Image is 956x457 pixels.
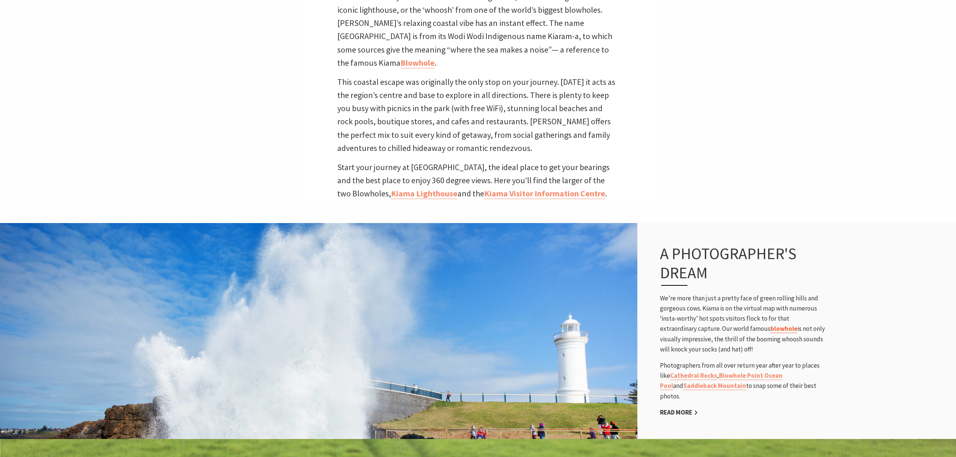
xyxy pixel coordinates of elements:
[660,408,698,417] a: Read More
[337,161,619,201] p: Start your journey at [GEOGRAPHIC_DATA], the ideal place to get your bearings and the best place ...
[683,382,746,390] a: Saddleback Mountain
[660,371,782,390] a: Blowhole Point Ocean Pool
[770,324,797,333] a: blowhole
[660,360,825,401] p: Photographers from all over return year after year to places like , and to snap some of their bes...
[660,293,825,354] p: We’re more than just a pretty face of green rolling hills and gorgeous cows. Kiama is on the virt...
[670,371,717,380] a: Cathedral Rocks
[660,244,809,286] h3: A photographer's dream
[400,57,435,68] a: Blowhole
[337,75,619,155] p: This coastal escape was originally the only stop on your journey. [DATE] it acts as the region’s ...
[391,188,458,199] a: Kiama Lighthouse
[484,188,605,199] a: Kiama Visitor Information Centre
